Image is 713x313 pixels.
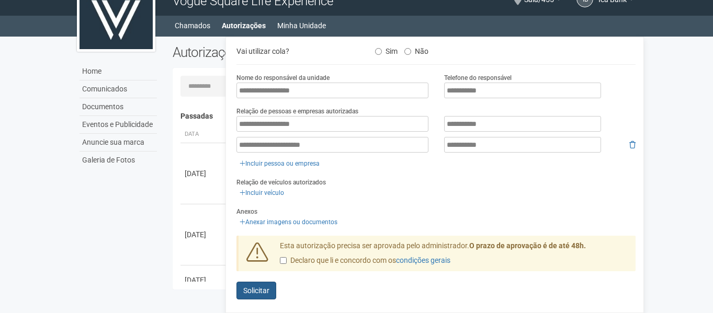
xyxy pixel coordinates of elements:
a: Anuncie sua marca [80,134,157,152]
label: Relação de veículos autorizados [236,178,326,187]
button: Solicitar [236,282,276,299]
a: Eventos e Publicidade [80,116,157,134]
a: Incluir pessoa ou empresa [236,158,323,169]
label: Não [404,43,428,56]
strong: O prazo de aprovação é de até 48h. [469,241,586,250]
input: Sim [375,48,382,55]
div: [DATE] [185,168,223,179]
label: Sim [375,43,398,56]
div: Vai utilizar cola? [229,43,367,59]
div: [DATE] [185,275,223,285]
a: Autorizações [222,18,266,33]
a: Documentos [80,98,157,116]
a: Minha Unidade [277,18,326,33]
i: Remover [629,141,636,148]
a: Incluir veículo [236,187,287,199]
label: Anexos [236,207,257,216]
h4: Passadas [180,112,629,120]
a: Chamados [175,18,210,33]
div: [DATE] [185,229,223,240]
div: Esta autorização precisa ser aprovada pelo administrador. [272,241,636,271]
a: condições gerais [396,256,450,264]
label: Relação de pessoas e empresas autorizadas [236,107,358,116]
input: Não [404,48,411,55]
th: Data [180,126,228,143]
label: Declaro que li e concordo com os [280,256,450,266]
h2: Autorizações [173,44,397,60]
label: Telefone do responsável [444,73,512,83]
a: Galeria de Fotos [80,152,157,169]
label: Nome do responsável da unidade [236,73,330,83]
span: Solicitar [243,286,269,295]
input: Declaro que li e concordo com oscondições gerais [280,257,287,264]
a: Anexar imagens ou documentos [236,216,341,228]
a: Home [80,63,157,80]
a: Comunicados [80,80,157,98]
